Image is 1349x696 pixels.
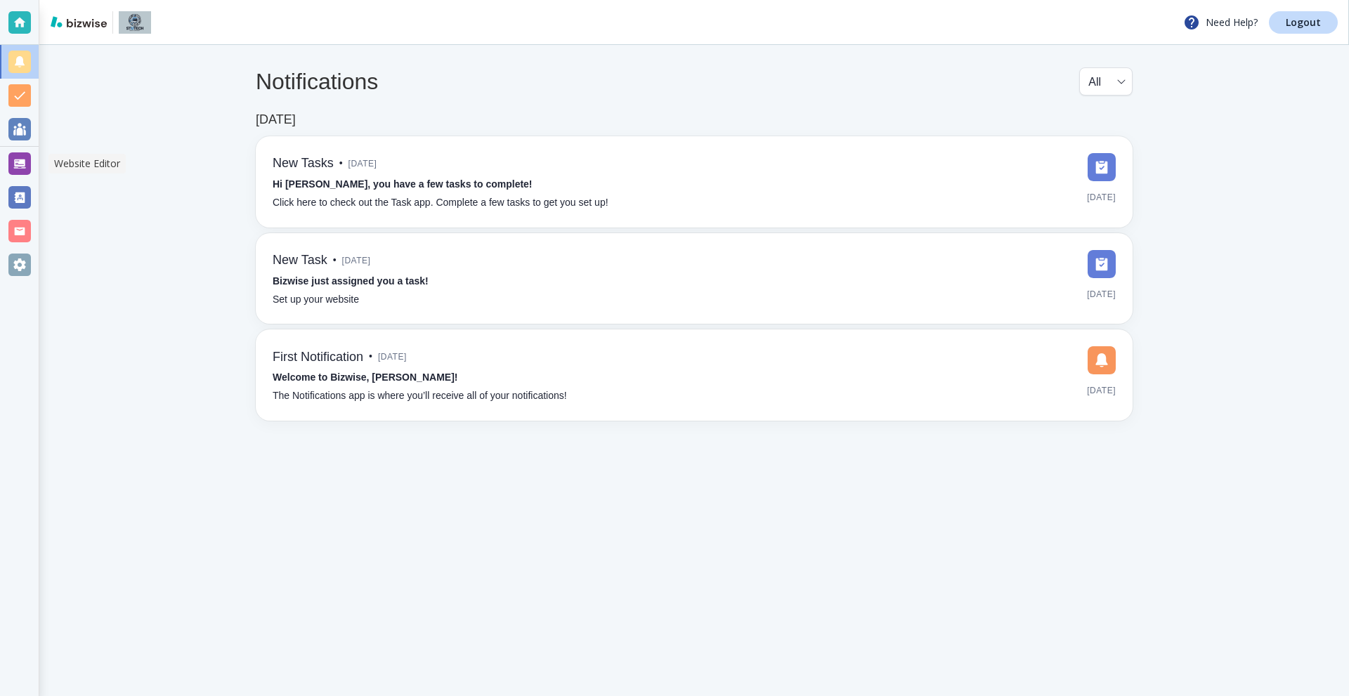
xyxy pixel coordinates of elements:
[1087,380,1116,401] span: [DATE]
[1087,284,1116,305] span: [DATE]
[1088,346,1116,374] img: DashboardSidebarNotification.svg
[273,350,363,365] h6: First Notification
[256,112,296,128] h6: [DATE]
[256,329,1133,421] a: First Notification•[DATE]Welcome to Bizwise, [PERSON_NAME]!The Notifications app is where you’ll ...
[54,157,120,171] p: Website Editor
[1087,187,1116,208] span: [DATE]
[273,388,567,404] p: The Notifications app is where you’ll receive all of your notifications!
[273,275,429,287] strong: Bizwise just assigned you a task!
[339,156,343,171] p: •
[348,153,377,174] span: [DATE]
[273,156,334,171] h6: New Tasks
[273,195,608,211] p: Click here to check out the Task app. Complete a few tasks to get you set up!
[369,349,372,365] p: •
[1286,18,1321,27] p: Logout
[256,233,1133,324] a: New Task•[DATE]Bizwise just assigned you a task!Set up your website[DATE]
[273,292,359,308] p: Set up your website
[273,178,533,190] strong: Hi [PERSON_NAME], you have a few tasks to complete!
[51,16,107,27] img: bizwise
[119,11,151,34] img: StuTech
[1088,68,1123,95] div: All
[1088,250,1116,278] img: DashboardSidebarTasks.svg
[273,253,327,268] h6: New Task
[342,250,371,271] span: [DATE]
[1088,153,1116,181] img: DashboardSidebarTasks.svg
[378,346,407,367] span: [DATE]
[256,136,1133,228] a: New Tasks•[DATE]Hi [PERSON_NAME], you have a few tasks to complete!Click here to check out the Ta...
[1269,11,1338,34] a: Logout
[256,68,378,95] h4: Notifications
[333,253,337,268] p: •
[1183,14,1258,31] p: Need Help?
[273,372,457,383] strong: Welcome to Bizwise, [PERSON_NAME]!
